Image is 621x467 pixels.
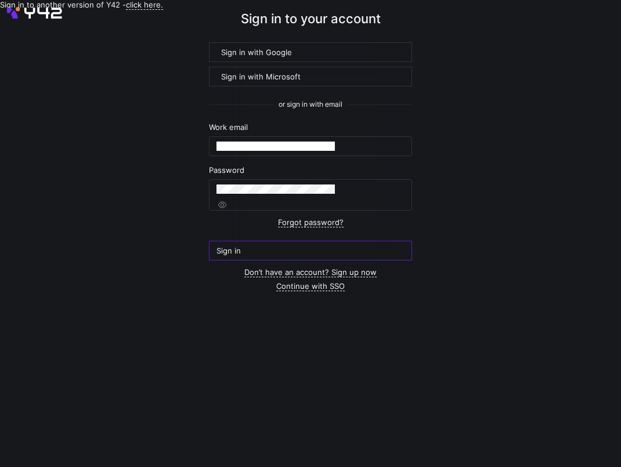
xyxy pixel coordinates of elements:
[216,246,405,255] span: Sign in
[244,267,377,277] a: Don’t have an account? Sign up now
[279,100,342,108] span: or sign in with email
[7,7,62,19] img: Y42
[216,72,405,81] span: Sign in with Microsoft
[209,165,244,175] span: Password
[209,122,248,132] span: Work email
[216,48,405,57] span: Sign in with Google
[209,241,412,260] button: Sign in
[209,42,412,62] button: Sign in with Google
[209,67,412,86] button: Sign in with Microsoft
[276,281,345,291] a: Continue with SSO
[278,218,344,227] a: Forgot password?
